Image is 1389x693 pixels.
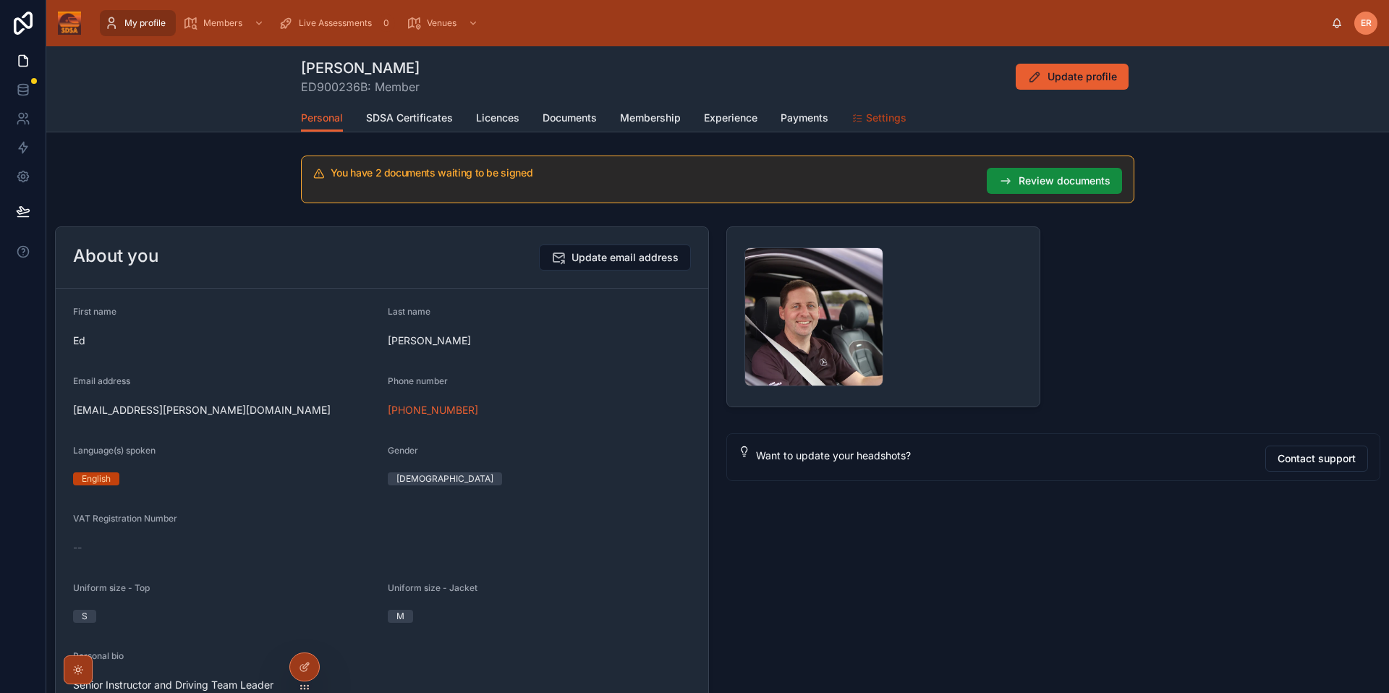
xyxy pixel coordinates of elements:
[73,306,116,317] span: First name
[427,17,456,29] span: Venues
[299,17,372,29] span: Live Assessments
[58,12,81,35] img: App logo
[987,168,1122,194] button: Review documents
[620,105,681,134] a: Membership
[781,105,828,134] a: Payments
[781,111,828,125] span: Payments
[82,472,111,485] div: English
[1048,69,1117,84] span: Update profile
[100,10,176,36] a: My profile
[179,10,271,36] a: Members
[388,445,418,456] span: Gender
[543,105,597,134] a: Documents
[203,17,242,29] span: Members
[366,111,453,125] span: SDSA Certificates
[73,650,124,661] span: Personal bio
[301,105,343,132] a: Personal
[543,111,597,125] span: Documents
[301,111,343,125] span: Personal
[301,78,420,95] span: ED900236B: Member
[866,111,906,125] span: Settings
[331,168,975,178] h5: You have 2 documents waiting to be signed
[1019,174,1110,188] span: Review documents
[378,14,395,32] div: 0
[73,513,177,524] span: VAT Registration Number
[93,7,1331,39] div: scrollable content
[396,610,404,623] div: M
[620,111,681,125] span: Membership
[73,445,156,456] span: Language(s) spoken
[704,105,757,134] a: Experience
[851,105,906,134] a: Settings
[388,306,430,317] span: Last name
[1016,64,1129,90] button: Update profile
[274,10,399,36] a: Live Assessments0
[82,610,88,623] div: S
[572,250,679,265] span: Update email address
[388,375,448,386] span: Phone number
[1278,451,1356,466] span: Contact support
[301,58,420,78] h1: [PERSON_NAME]
[73,540,82,555] span: --
[388,403,478,417] a: [PHONE_NUMBER]
[124,17,166,29] span: My profile
[756,448,1254,463] div: Want to update your headshots?
[1361,17,1372,29] span: ER
[388,333,691,348] span: [PERSON_NAME]
[366,105,453,134] a: SDSA Certificates
[1265,446,1368,472] button: Contact support
[73,678,691,692] span: Senior Instructor and Driving Team Leader
[402,10,485,36] a: Venues
[73,375,130,386] span: Email address
[73,403,376,417] span: [EMAIL_ADDRESS][PERSON_NAME][DOMAIN_NAME]
[73,582,150,593] span: Uniform size - Top
[756,449,911,462] span: Want to update your headshots?
[388,582,477,593] span: Uniform size - Jacket
[476,111,519,125] span: Licences
[73,245,158,268] h2: About you
[704,111,757,125] span: Experience
[73,333,376,348] span: Ed
[396,472,493,485] div: [DEMOGRAPHIC_DATA]
[539,245,691,271] button: Update email address
[476,105,519,134] a: Licences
